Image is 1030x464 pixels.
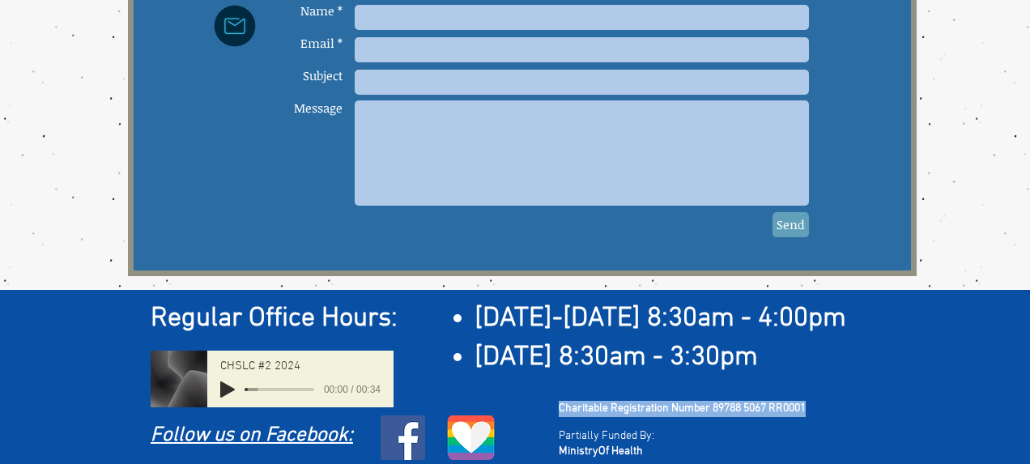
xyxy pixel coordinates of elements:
span: [DATE] 8:30am - 3:30pm [475,341,758,374]
span: CHSLC #2 2024 [220,360,300,372]
span: Ministry [559,445,598,458]
a: Follow us on Facebook: [151,424,353,448]
span: Of Health [598,445,643,458]
button: Play [220,381,235,398]
span: Charitable Registration Number 89788 5067 RR0001 [559,402,806,415]
span: Email * [300,35,343,51]
span: Partially Funded By: [559,429,654,443]
span: Message [294,100,343,116]
span: Name * [300,2,343,19]
img: Facebook [381,415,425,460]
span: Subject [303,67,343,83]
span: Send [777,216,805,233]
span: 00:00 / 00:34 [314,381,381,398]
span: Regular Office Hours: [151,302,398,335]
button: Send [772,212,809,237]
h2: ​ [151,300,892,338]
ul: Social Bar [381,415,425,460]
img: LGBTQ logo.png [446,415,496,460]
span: [DATE]-[DATE] 8:30am - 4:00pm [475,302,846,335]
